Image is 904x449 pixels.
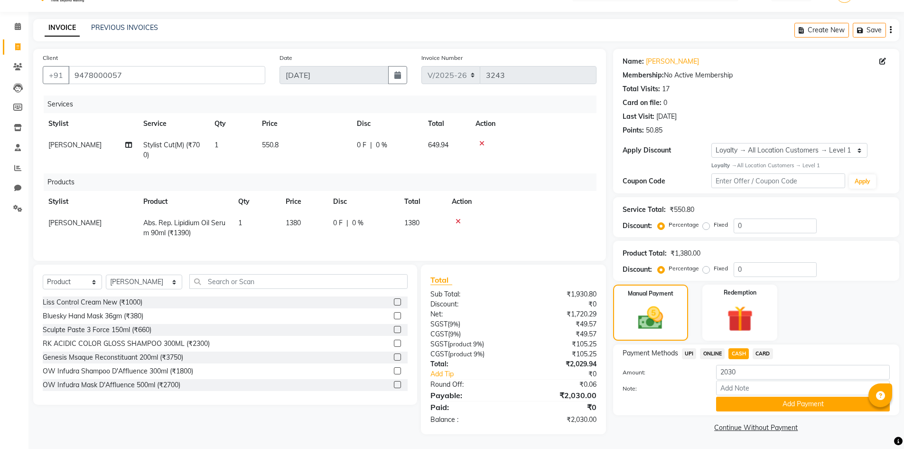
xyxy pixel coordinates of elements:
[43,325,151,335] div: Sculpte Paste 3 Force 150ml (₹660)
[138,113,209,134] th: Service
[430,350,448,358] span: CGST
[423,339,513,349] div: ( )
[430,320,447,328] span: SGST
[423,415,513,425] div: Balance :
[794,23,849,38] button: Create New
[280,54,292,62] label: Date
[849,174,876,189] button: Apply
[630,304,671,333] img: _cash.svg
[671,248,700,258] div: ₹1,380.00
[43,66,69,84] button: +91
[423,359,513,369] div: Total:
[623,176,712,186] div: Coupon Code
[43,191,138,212] th: Stylist
[513,289,604,299] div: ₹1,930.80
[513,329,604,339] div: ₹49.57
[513,380,604,390] div: ₹0.06
[513,390,604,401] div: ₹2,030.00
[43,311,143,321] div: Bluesky Hand Mask 36gm (₹380)
[262,141,279,149] span: 550.8
[513,309,604,319] div: ₹1,720.29
[623,84,660,94] div: Total Visits:
[370,140,372,150] span: |
[351,113,422,134] th: Disc
[529,369,604,379] div: ₹0
[423,349,513,359] div: ( )
[615,423,897,433] a: Continue Without Payment
[43,380,180,390] div: OW Infudra Mask D'Affluence 500ml (₹2700)
[623,98,662,108] div: Card on file:
[45,19,80,37] a: INVOICE
[513,299,604,309] div: ₹0
[513,359,604,369] div: ₹2,029.94
[48,219,102,227] span: [PERSON_NAME]
[423,309,513,319] div: Net:
[656,112,677,122] div: [DATE]
[450,350,472,358] span: product
[623,265,652,275] div: Discount:
[280,191,327,212] th: Price
[615,384,709,393] label: Note:
[716,397,890,411] button: Add Payment
[189,274,408,289] input: Search or Scan
[628,289,673,298] label: Manual Payment
[714,264,728,273] label: Fixed
[376,140,387,150] span: 0 %
[428,141,448,149] span: 649.94
[719,303,761,335] img: _gift.svg
[430,330,448,338] span: CGST
[714,220,728,229] label: Fixed
[48,141,102,149] span: [PERSON_NAME]
[233,191,280,212] th: Qty
[238,219,242,227] span: 1
[623,70,890,80] div: No Active Membership
[43,113,138,134] th: Stylist
[44,173,604,191] div: Products
[513,415,604,425] div: ₹2,030.00
[446,191,596,212] th: Action
[662,84,670,94] div: 17
[700,348,725,359] span: ONLINE
[423,401,513,413] div: Paid:
[43,339,210,349] div: RK ACIDIC COLOR GLOSS SHAMPOO 300ML (₹2300)
[44,96,604,113] div: Services
[68,66,265,84] input: Search by Name/Mobile/Email/Code
[513,401,604,413] div: ₹0
[682,348,697,359] span: UPI
[623,205,666,215] div: Service Total:
[623,348,678,358] span: Payment Methods
[138,191,233,212] th: Product
[423,299,513,309] div: Discount:
[753,348,773,359] span: CARD
[352,218,363,228] span: 0 %
[333,218,343,228] span: 0 F
[669,264,699,273] label: Percentage
[646,125,662,135] div: 50.85
[646,57,699,67] a: [PERSON_NAME]
[450,330,459,338] span: 9%
[513,349,604,359] div: ₹105.25
[43,353,183,363] div: Genesis Msaque Reconstituant 200ml (₹3750)
[853,23,886,38] button: Save
[623,112,654,122] div: Last Visit:
[728,348,749,359] span: CASH
[470,113,596,134] th: Action
[256,113,351,134] th: Price
[623,248,667,258] div: Product Total:
[423,329,513,339] div: ( )
[143,219,225,237] span: Abs. Rep. Lipidium Oil Serum 90ml (₹1390)
[623,57,644,67] div: Name:
[422,113,470,134] th: Total
[623,221,652,231] div: Discount:
[711,162,890,170] div: All Location Customers → Level 1
[670,205,694,215] div: ₹550.80
[327,191,399,212] th: Disc
[214,141,218,149] span: 1
[716,365,890,380] input: Amount
[346,218,348,228] span: |
[430,275,452,285] span: Total
[449,340,472,348] span: product
[399,191,446,212] th: Total
[423,369,528,379] a: Add Tip
[513,319,604,329] div: ₹49.57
